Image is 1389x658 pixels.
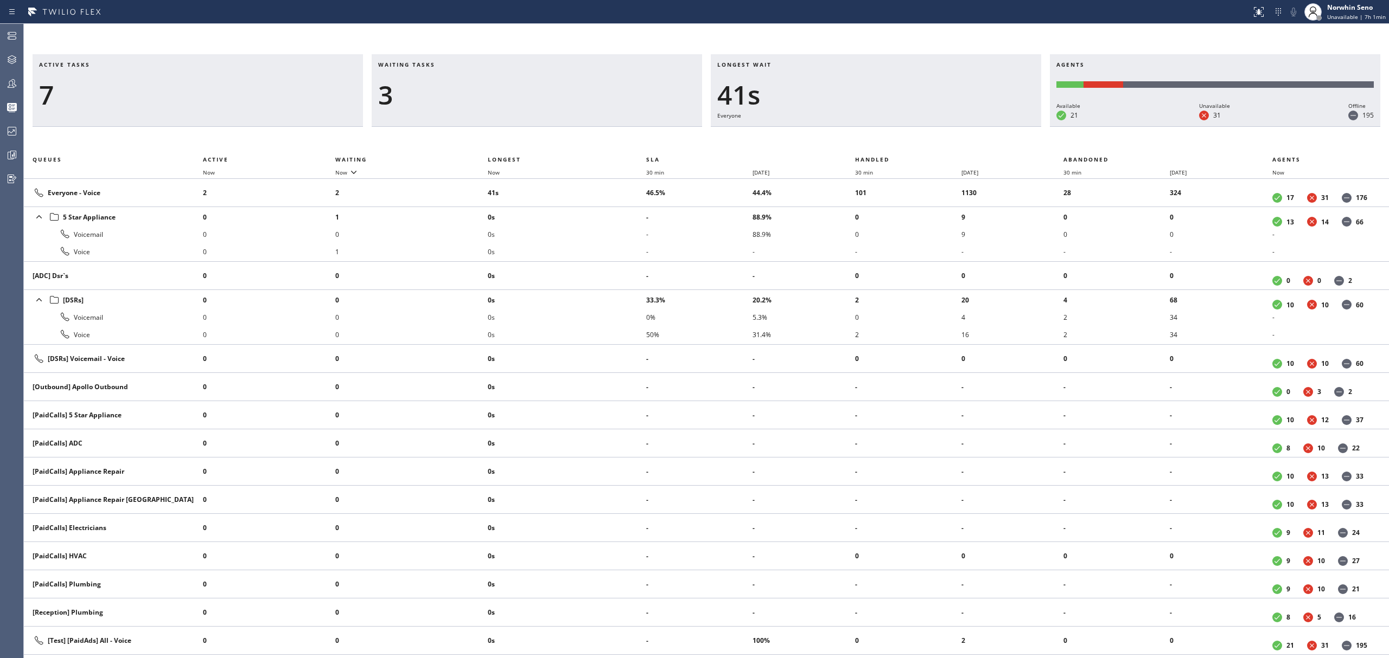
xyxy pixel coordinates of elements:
li: 0 [855,225,961,243]
div: Everyone - Voice [33,186,194,199]
span: 30 min [646,169,664,176]
li: 0s [488,435,646,452]
dd: 10 [1286,500,1294,509]
div: [PaidCalls] Appliance Repair [33,467,194,476]
li: 0 [1063,225,1170,243]
li: 46.5% [646,184,753,202]
li: - [855,463,961,480]
li: - [961,243,1064,260]
dd: 10 [1317,584,1325,594]
li: 0 [335,576,488,593]
li: 0 [335,407,488,424]
li: 2 [855,291,961,308]
li: 0 [203,407,335,424]
dd: 10 [1321,300,1329,309]
li: 68 [1170,291,1272,308]
li: 0 [335,491,488,508]
li: 0 [1170,547,1272,565]
span: Now [203,169,215,176]
dd: 60 [1356,359,1363,368]
div: [PaidCalls] ADC [33,438,194,448]
dt: Offline [1338,556,1348,566]
li: 0s [488,463,646,480]
dd: 10 [1286,472,1294,481]
div: 3 [378,79,696,111]
dt: Offline [1342,217,1352,227]
li: 44.4% [753,184,855,202]
li: - [1063,491,1170,508]
div: [Outbound] Apollo Outbound [33,382,194,391]
li: 0s [488,519,646,537]
dt: Available [1272,193,1282,203]
li: 34 [1170,326,1272,343]
li: - [1063,243,1170,260]
li: 0 [335,326,488,343]
li: - [646,604,753,621]
li: 2 [335,184,488,202]
li: 2 [855,326,961,343]
li: - [961,378,1064,396]
li: 0 [203,243,335,260]
li: 0s [488,491,646,508]
li: - [646,576,753,593]
li: - [646,267,753,285]
dt: Unavailable [1307,472,1317,481]
div: Norwhin Seno [1327,3,1386,12]
li: - [1170,243,1272,260]
dd: 31 [1321,193,1329,202]
div: 7 [39,79,356,111]
li: 20.2% [753,291,855,308]
div: [ADC] Dsr`s [33,271,194,280]
li: 0s [488,291,646,308]
span: Longest wait [717,61,772,68]
div: 5 Star Appliance [33,209,194,224]
li: - [1272,225,1376,243]
li: 0s [488,350,646,367]
dd: 0 [1286,276,1290,285]
dt: Offline [1342,193,1352,203]
dt: Available [1272,276,1282,286]
span: [DATE] [1170,169,1187,176]
dd: 24 [1352,528,1360,537]
li: 0 [335,519,488,537]
dt: Unavailable [1307,359,1317,369]
li: - [855,378,961,396]
li: 0 [203,491,335,508]
dd: 176 [1356,193,1367,202]
div: Unavailable: 31 [1084,81,1123,88]
li: - [855,435,961,452]
li: 34 [1170,308,1272,326]
span: Agents [1056,61,1085,68]
li: 0 [961,350,1064,367]
span: 30 min [855,169,873,176]
dt: Unavailable [1307,300,1317,309]
li: - [855,519,961,537]
dd: 14 [1321,217,1329,227]
li: 0 [855,208,961,225]
li: 0 [203,576,335,593]
dd: 33 [1356,500,1363,509]
li: - [646,463,753,480]
li: 0 [1170,350,1272,367]
span: Unavailable | 7h 1min [1327,13,1386,21]
li: 324 [1170,184,1272,202]
li: - [1063,463,1170,480]
button: Mute [1286,4,1301,20]
li: 50% [646,326,753,343]
div: Available [1056,101,1080,111]
dd: 12 [1321,415,1329,424]
li: - [753,267,855,285]
li: 0s [488,326,646,343]
li: 2 [1063,308,1170,326]
dd: 21 [1352,584,1360,594]
span: Active tasks [39,61,90,68]
dt: Available [1272,387,1282,397]
li: 0 [203,208,335,225]
li: - [1170,576,1272,593]
li: 33.3% [646,291,753,308]
li: - [1170,463,1272,480]
span: Agents [1272,156,1301,163]
li: 0s [488,208,646,225]
li: - [961,576,1064,593]
div: [DSRs] [33,292,194,307]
